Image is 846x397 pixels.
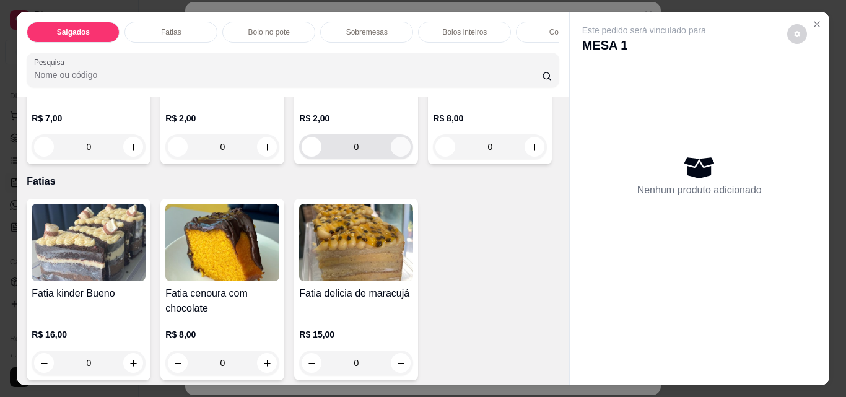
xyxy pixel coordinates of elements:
h4: Fatia kinder Bueno [32,286,146,301]
p: Cookies [549,27,576,37]
button: increase-product-quantity [391,137,411,157]
h4: Fatia delicia de maracujá [299,286,413,301]
button: decrease-product-quantity [302,137,321,157]
button: decrease-product-quantity [168,137,188,157]
button: increase-product-quantity [123,353,143,373]
p: R$ 7,00 [32,112,146,124]
button: decrease-product-quantity [787,24,807,44]
p: R$ 2,00 [165,112,279,124]
p: Sobremesas [346,27,388,37]
button: increase-product-quantity [525,137,544,157]
p: Nenhum produto adicionado [637,183,762,198]
button: Close [807,14,827,34]
p: MESA 1 [582,37,706,54]
p: R$ 16,00 [32,328,146,341]
p: Bolos inteiros [442,27,487,37]
p: Este pedido será vinculado para [582,24,706,37]
button: decrease-product-quantity [168,353,188,373]
p: R$ 15,00 [299,328,413,341]
button: increase-product-quantity [257,353,277,373]
button: decrease-product-quantity [435,137,455,157]
p: Salgados [57,27,90,37]
img: product-image [165,204,279,281]
img: product-image [299,204,413,281]
p: R$ 2,00 [299,112,413,124]
button: increase-product-quantity [257,137,277,157]
p: Fatias [27,174,559,189]
button: decrease-product-quantity [302,353,321,373]
button: increase-product-quantity [123,137,143,157]
p: R$ 8,00 [433,112,547,124]
h4: Fatia cenoura com chocolate [165,286,279,316]
button: decrease-product-quantity [34,353,54,373]
button: decrease-product-quantity [34,137,54,157]
button: increase-product-quantity [391,353,411,373]
p: Bolo no pote [248,27,290,37]
input: Pesquisa [34,69,542,81]
p: Fatias [161,27,181,37]
label: Pesquisa [34,57,69,68]
p: R$ 8,00 [165,328,279,341]
img: product-image [32,204,146,281]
